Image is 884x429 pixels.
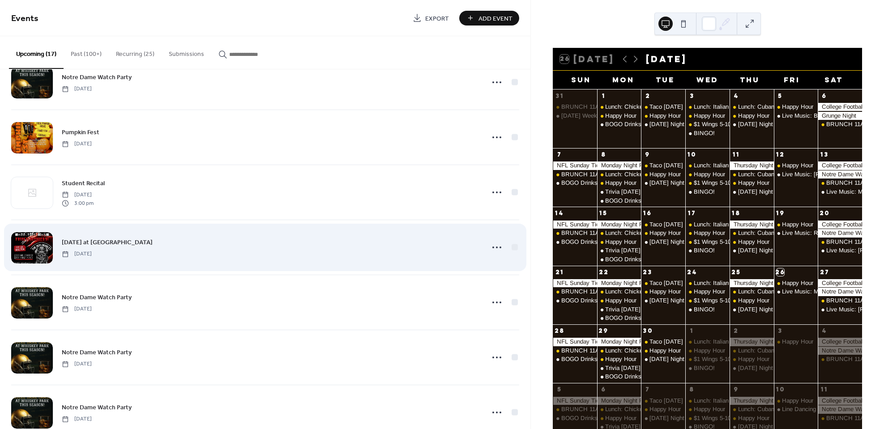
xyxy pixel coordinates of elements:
div: Notre Dame Watch Party [818,229,862,237]
div: NFL Sunday Ticket [553,338,597,346]
div: Happy Hour [694,112,725,120]
div: Fri [771,71,813,89]
div: 10 [688,151,696,159]
div: Trivia Monday [597,246,641,255]
div: 3 [688,92,696,100]
div: Happy Hour [738,355,769,363]
div: 20 [821,210,828,217]
div: Trivia [DATE] [605,306,641,314]
div: [DATE] Night Karaoke Hosted by [PERSON_NAME] [649,238,788,246]
div: Thursday Night Karaoke Hosted by Steve Smith [730,364,774,372]
div: Happy Hour [649,112,681,120]
div: BRUNCH 11AM-2PM [553,347,597,355]
div: BINGO! [685,364,730,372]
div: NFL Sunday Ticket [553,397,597,405]
div: 1 [600,92,607,100]
div: $1 Wings 5-10PM [694,179,740,187]
div: BINGO! [685,306,730,314]
div: Happy Hour [694,170,725,178]
div: Thursday Night Karaoke Hosted by Steve Smith [730,246,774,255]
div: BINGO! [685,129,730,137]
div: Lunch: Italian Sandwich [694,103,756,111]
div: Lunch: Cuban Sandwich [730,103,774,111]
div: Lunch: Italian Sandwich [685,103,730,111]
div: Happy Hour [730,179,774,187]
div: 7 [556,151,564,159]
div: Tuesday Night Karaoke Hosted by Steve Smith [641,179,685,187]
a: Notre Dame Watch Party [62,347,132,357]
a: Student Recital [62,178,105,188]
div: BRUNCH 11AM-2PM [818,355,862,363]
div: Lunch: Cuban Sandwich [730,288,774,296]
div: Lunch: Cuban Sandwich [738,229,802,237]
span: Events [11,10,38,27]
div: BOGO Drinks! 9 PM-Close [561,297,632,305]
a: Notre Dame Watch Party [62,292,132,302]
div: Lunch: Cuban Sandwich [730,347,774,355]
div: [DATE] Night Karaoke Hosted by [PERSON_NAME] [738,364,876,372]
button: Past (100+) [64,36,109,68]
div: Trivia [DATE] [605,364,641,372]
div: Happy Hour [641,288,685,296]
div: 5 [777,92,784,100]
div: Lunch: Italian Sandwich [694,221,756,229]
div: [DATE] Night Karaoke Hosted by [PERSON_NAME] [738,246,876,255]
div: 5 [556,386,564,394]
div: 8 [688,386,696,394]
div: Trivia [DATE] [605,246,641,255]
div: 27 [821,268,828,276]
div: Notre Dame Watch Party [818,347,862,355]
div: BOGO Drinks! 9 PM-Close [553,355,597,363]
div: Taco [DATE] [649,338,683,346]
div: Live Music: Rich Kids [782,229,839,237]
div: Thu [729,71,771,89]
div: Live Music: Model Citisin [782,288,848,296]
div: Happy Hour [685,229,730,237]
div: Happy Hour [605,112,636,120]
span: Notre Dame Watch Party [62,403,132,412]
div: 26 [777,268,784,276]
div: Taco [DATE] [649,397,683,405]
div: Thursday Night Football [730,338,774,346]
div: Happy Hour [738,112,769,120]
div: Trivia Monday [597,306,641,314]
div: 31 [556,92,564,100]
div: 1 [688,327,696,335]
div: Taco [DATE] [649,103,683,111]
div: 19 [777,210,784,217]
div: Tuesday Night Karaoke Hosted by Steve Smith [641,238,685,246]
div: BOGO Drinks! 9 PM-Close [605,197,676,205]
div: BINGO! [694,364,715,372]
div: 8 [600,151,607,159]
a: Add Event [459,11,519,25]
div: BINGO! [694,129,715,137]
div: Happy Hour [774,103,818,111]
div: [DATE] Night Karaoke Hosted by [PERSON_NAME] [649,120,788,128]
div: 10 [777,386,784,394]
a: Pumpkin Fest [62,127,99,137]
div: BINGO! [694,246,715,255]
a: Export [406,11,456,25]
div: BRUNCH 11AM-2PM [561,229,618,237]
div: Live Music: Back Country Boys [774,112,818,120]
div: BINGO! [694,306,715,314]
div: BOGO Drinks! 9 PM-Close [553,238,597,246]
div: Happy Hour [694,288,725,296]
div: Lunch: Italian Sandwich [685,279,730,287]
div: BRUNCH 11AM-2PM [826,238,883,246]
span: Notre Dame Watch Party [62,348,132,357]
div: Lunch: Chicken Parmesan Hero [605,229,688,237]
div: Lunch: Italian Sandwich [694,279,756,287]
div: Happy Hour [597,355,641,363]
div: College Football [818,279,862,287]
div: BRUNCH 11AM-2PM [561,347,618,355]
div: Trivia Monday [597,364,641,372]
div: Sat [813,71,855,89]
span: [DATE] [62,140,92,148]
div: [DATE] Night Karaoke Hosted by [PERSON_NAME] [649,179,788,187]
div: Tuesday Night Karaoke Hosted by Steve Smith [641,120,685,128]
span: [DATE] [62,360,92,368]
div: Lunch: Cuban Sandwich [730,229,774,237]
div: Lunch: Cuban Sandwich [738,103,802,111]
